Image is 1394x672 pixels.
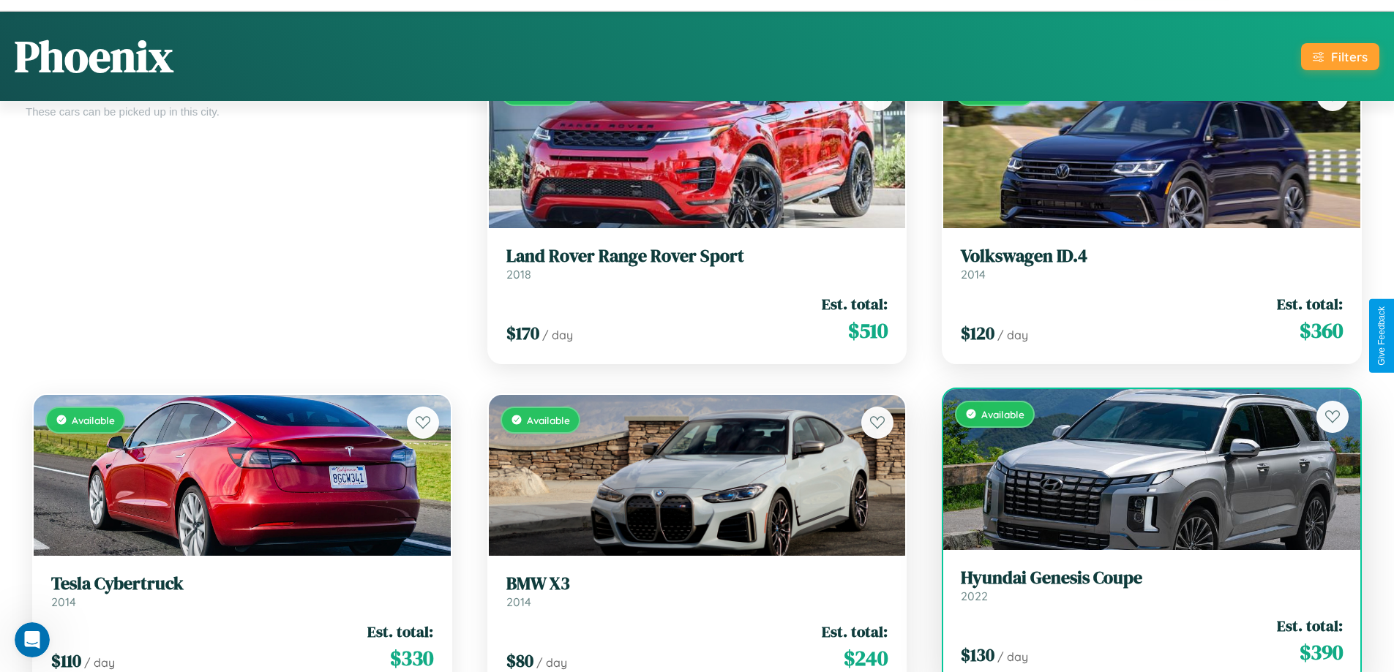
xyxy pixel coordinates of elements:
[506,594,531,609] span: 2014
[822,621,888,642] span: Est. total:
[1277,615,1343,636] span: Est. total:
[506,267,531,282] span: 2018
[961,267,986,282] span: 2014
[1376,306,1387,366] div: Give Feedback
[51,594,76,609] span: 2014
[961,246,1343,267] h3: Volkswagen ID.4
[84,655,115,670] span: / day
[506,246,888,267] h3: Land Rover Range Rover Sport
[848,316,888,345] span: $ 510
[981,408,1024,420] span: Available
[961,246,1343,282] a: Volkswagen ID.42014
[506,321,539,345] span: $ 170
[536,655,567,670] span: / day
[51,573,433,609] a: Tesla Cybertruck2014
[506,246,888,282] a: Land Rover Range Rover Sport2018
[961,643,994,667] span: $ 130
[26,105,459,118] div: These cars can be picked up in this city.
[961,567,1343,589] h3: Hyundai Genesis Coupe
[961,567,1343,603] a: Hyundai Genesis Coupe2022
[1300,316,1343,345] span: $ 360
[506,573,888,594] h3: BMW X3
[1300,638,1343,667] span: $ 390
[822,293,888,314] span: Est. total:
[1277,293,1343,314] span: Est. total:
[1331,49,1368,64] div: Filters
[961,321,994,345] span: $ 120
[997,649,1028,664] span: / day
[1301,43,1379,70] button: Filters
[367,621,433,642] span: Est. total:
[997,328,1028,342] span: / day
[961,589,988,603] span: 2022
[542,328,573,342] span: / day
[15,622,50,657] iframe: Intercom live chat
[527,414,570,426] span: Available
[51,573,433,594] h3: Tesla Cybertruck
[72,414,115,426] span: Available
[15,26,173,86] h1: Phoenix
[506,573,888,609] a: BMW X32014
